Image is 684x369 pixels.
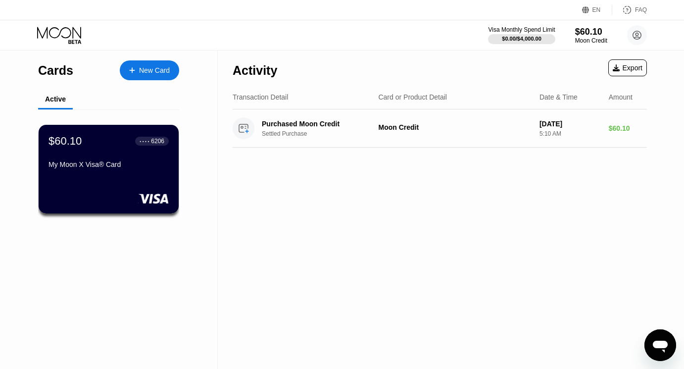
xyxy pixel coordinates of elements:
div: Activity [233,63,277,78]
div: Card or Product Detail [378,93,447,101]
div: $60.10 [609,124,647,132]
div: New Card [139,66,170,75]
div: Visa Monthly Spend Limit [488,26,555,33]
div: Purchased Moon CreditSettled PurchaseMoon Credit[DATE]5:10 AM$60.10 [233,109,647,148]
div: Moon Credit [575,37,607,44]
div: New Card [120,60,179,80]
div: Export [613,64,642,72]
div: Date & Time [539,93,578,101]
div: $0.00 / $4,000.00 [502,36,541,42]
div: EN [582,5,612,15]
div: Visa Monthly Spend Limit$0.00/$4,000.00 [488,26,555,44]
div: FAQ [612,5,647,15]
div: EN [592,6,601,13]
div: Transaction Detail [233,93,288,101]
div: $60.10 [49,135,82,148]
div: My Moon X Visa® Card [49,160,169,168]
div: Active [45,95,66,103]
div: $60.10● ● ● ●6206My Moon X Visa® Card [39,125,179,213]
div: $60.10 [575,27,607,37]
div: [DATE] [539,120,601,128]
div: Settled Purchase [262,130,386,137]
div: Moon Credit [378,123,531,131]
div: Export [608,59,647,76]
div: FAQ [635,6,647,13]
div: ● ● ● ● [140,140,149,143]
div: $60.10Moon Credit [575,27,607,44]
div: Amount [609,93,633,101]
div: 5:10 AM [539,130,601,137]
div: Purchased Moon Credit [262,120,377,128]
div: Cards [38,63,73,78]
div: 6206 [151,138,164,145]
iframe: Button to launch messaging window [644,329,676,361]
